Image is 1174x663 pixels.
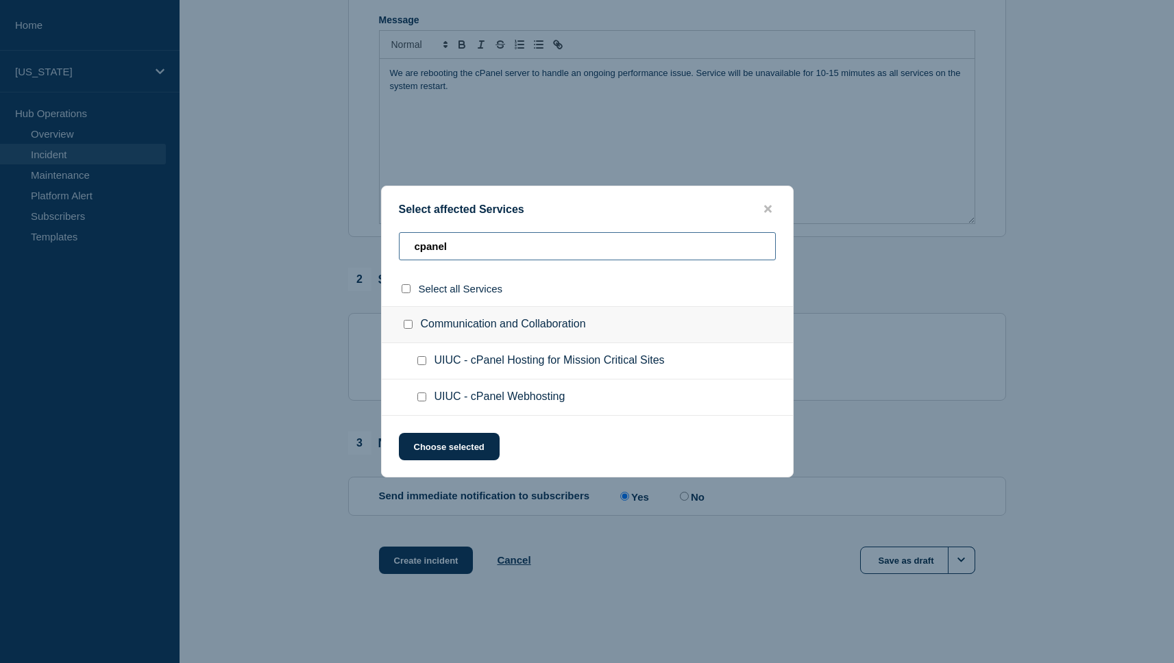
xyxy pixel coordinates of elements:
span: UIUC - cPanel Hosting for Mission Critical Sites [435,354,665,368]
input: select all checkbox [402,284,411,293]
div: Select affected Services [382,203,793,216]
button: close button [760,203,776,216]
input: Communication and Collaboration checkbox [404,320,413,329]
span: UIUC - cPanel Webhosting [435,390,565,404]
div: Communication and Collaboration [382,306,793,343]
button: Choose selected [399,433,500,460]
input: UIUC - cPanel Hosting for Mission Critical Sites checkbox [417,356,426,365]
input: Search [399,232,776,260]
input: UIUC - cPanel Webhosting checkbox [417,392,426,401]
span: Select all Services [419,283,503,295]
